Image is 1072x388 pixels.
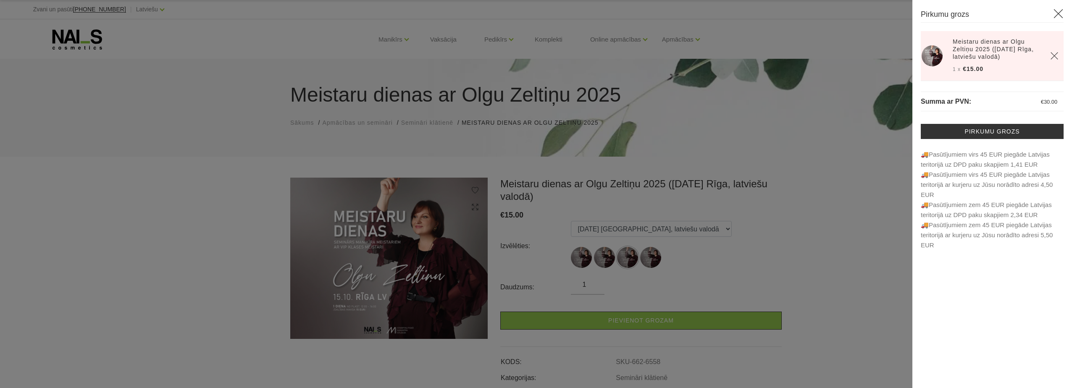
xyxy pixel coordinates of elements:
[1041,99,1044,105] span: €
[921,98,971,105] span: Summa ar PVN:
[953,38,1040,60] a: Meistaru dienas ar Olgu Zeltiņu 2025 ([DATE] Rīga, latviešu valodā)
[1050,52,1059,60] a: Delete
[1044,99,1057,105] span: 30.00
[953,66,961,72] span: 1 x
[921,149,1064,250] p: 🚚Pasūtījumiem virs 45 EUR piegāde Latvijas teritorijā uz DPD paku skapjiem 1,41 EUR 🚚Pasūtī...
[921,124,1064,139] a: Pirkumu grozs
[963,66,983,72] span: €15.00
[921,8,1064,23] h3: Pirkumu grozs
